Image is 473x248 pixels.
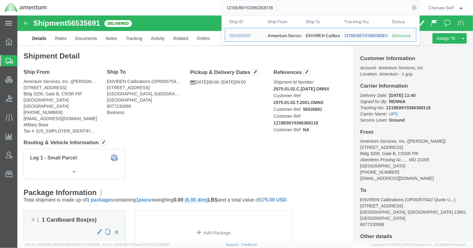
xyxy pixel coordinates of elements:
div: 56535691 [230,33,259,39]
img: logo [4,3,47,12]
span: 1Z19E86Y0396368118 [344,33,390,38]
th: Ship To [301,15,340,28]
button: Chelsee Self [428,4,465,11]
input: Search for shipment number, reference number [222,0,410,15]
div: ENVIREN Calibrations [306,28,335,41]
div: Amentum Services, Inc. [267,28,297,41]
span: Copyright © [DATE]-[DATE] Agistix Inc., All Rights Reserved [370,242,466,247]
span: [DATE] 10:05:38 [75,243,100,246]
th: Ship From [263,15,301,28]
table: Search Results [225,15,419,45]
span: Server: 2025.19.0-192a4753216 [25,243,100,246]
a: Support [226,243,241,246]
span: Chelsee Self [429,4,454,11]
th: Ship ID [225,15,263,28]
th: Status [388,15,416,28]
iframe: FS Legacy Container [17,15,473,241]
div: 1Z19E86Y0396368118 [344,33,383,39]
div: Delivered [392,33,412,39]
a: Feedback [241,243,257,246]
th: Tracking Nu. [339,15,388,28]
span: [DATE] 09:58:55 [143,243,169,246]
span: Client: 2025.19.0-7f44ea7 [103,243,169,246]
